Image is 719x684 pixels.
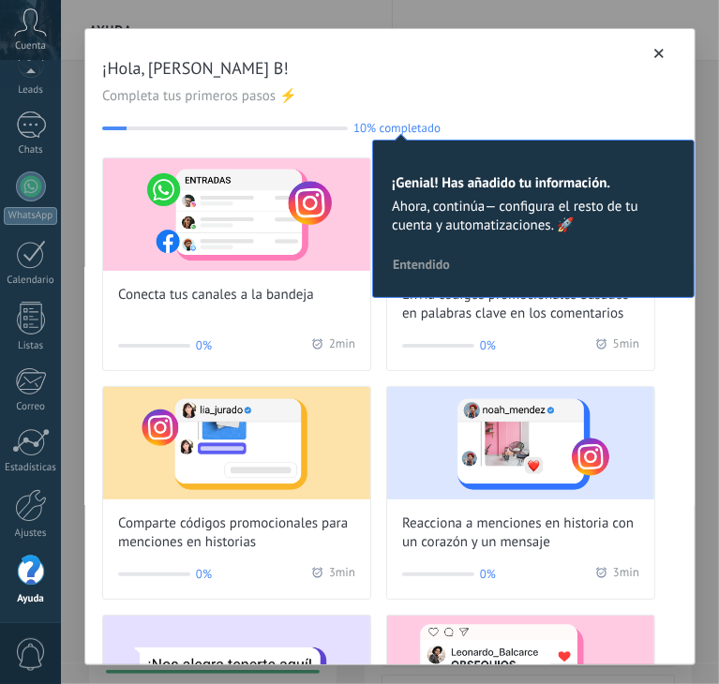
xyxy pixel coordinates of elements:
span: Ahora, continúa— configura el resto de tu cuenta y automatizaciones. 🚀 [392,198,675,235]
h2: ¡Genial! Has añadido tu información. [392,174,675,192]
span: 0% [196,565,212,584]
span: Reacciona a menciones en historia con un corazón y un mensaje [402,514,639,552]
span: 3 min [613,565,639,584]
div: WhatsApp [4,207,57,225]
span: Conecta tus canales a la bandeja [118,286,314,305]
div: Calendario [4,275,58,287]
span: Comparte códigos promocionales para menciones en historias [118,514,355,552]
div: Ayuda [4,593,58,605]
span: 10% completado [353,121,441,135]
img: Connect your channels to the inbox [103,158,370,271]
span: ¡Hola, [PERSON_NAME] B! [102,57,655,80]
div: Leads [4,84,58,97]
span: Entendido [393,258,450,271]
span: 0% [480,565,496,584]
div: Correo [4,401,58,413]
img: React to story mentions with a heart and personalized message [387,387,654,499]
div: Ajustes [4,528,58,540]
span: 5 min [613,336,639,355]
span: 0% [480,336,496,355]
span: 2 min [329,336,355,355]
div: Listas [4,340,58,352]
span: Envía códigos promocionales basados en palabras clave en los comentarios [402,286,639,323]
span: Cuenta [15,40,46,52]
span: 3 min [329,565,355,584]
div: Estadísticas [4,462,58,474]
div: Chats [4,144,58,156]
button: Entendido [384,250,458,278]
span: Completa tus primeros pasos ⚡ [102,87,655,106]
img: Share promo codes for story mentions [103,387,370,499]
span: 0% [196,336,212,355]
